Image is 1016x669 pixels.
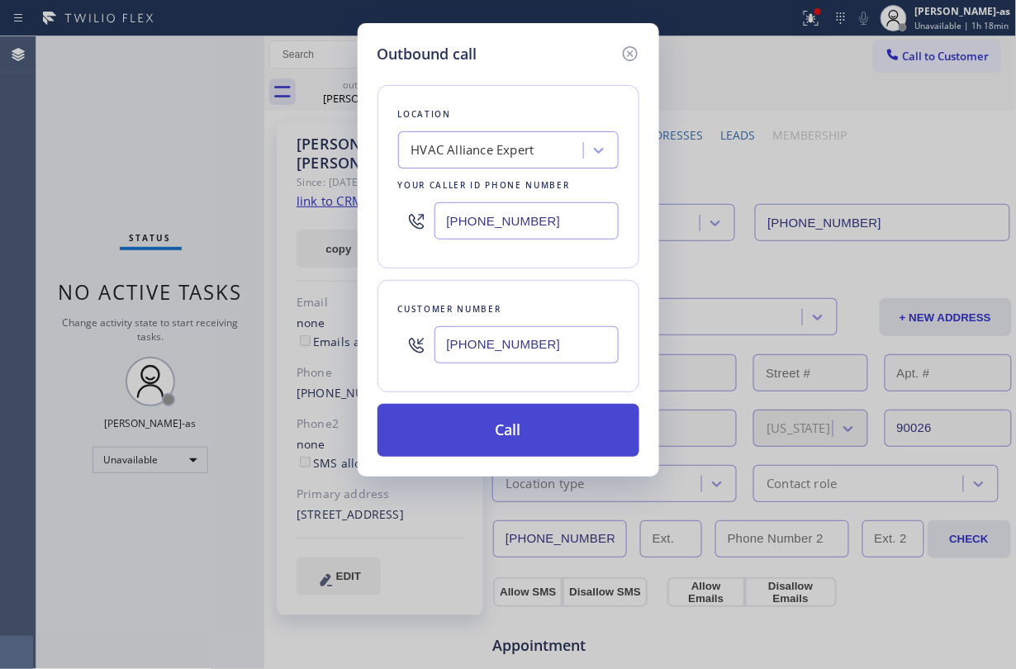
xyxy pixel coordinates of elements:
[411,141,534,160] div: HVAC Alliance Expert
[434,202,619,240] input: (123) 456-7890
[434,326,619,363] input: (123) 456-7890
[377,404,639,457] button: Call
[398,301,619,318] div: Customer number
[398,106,619,123] div: Location
[377,43,477,65] h5: Outbound call
[398,177,619,194] div: Your caller id phone number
